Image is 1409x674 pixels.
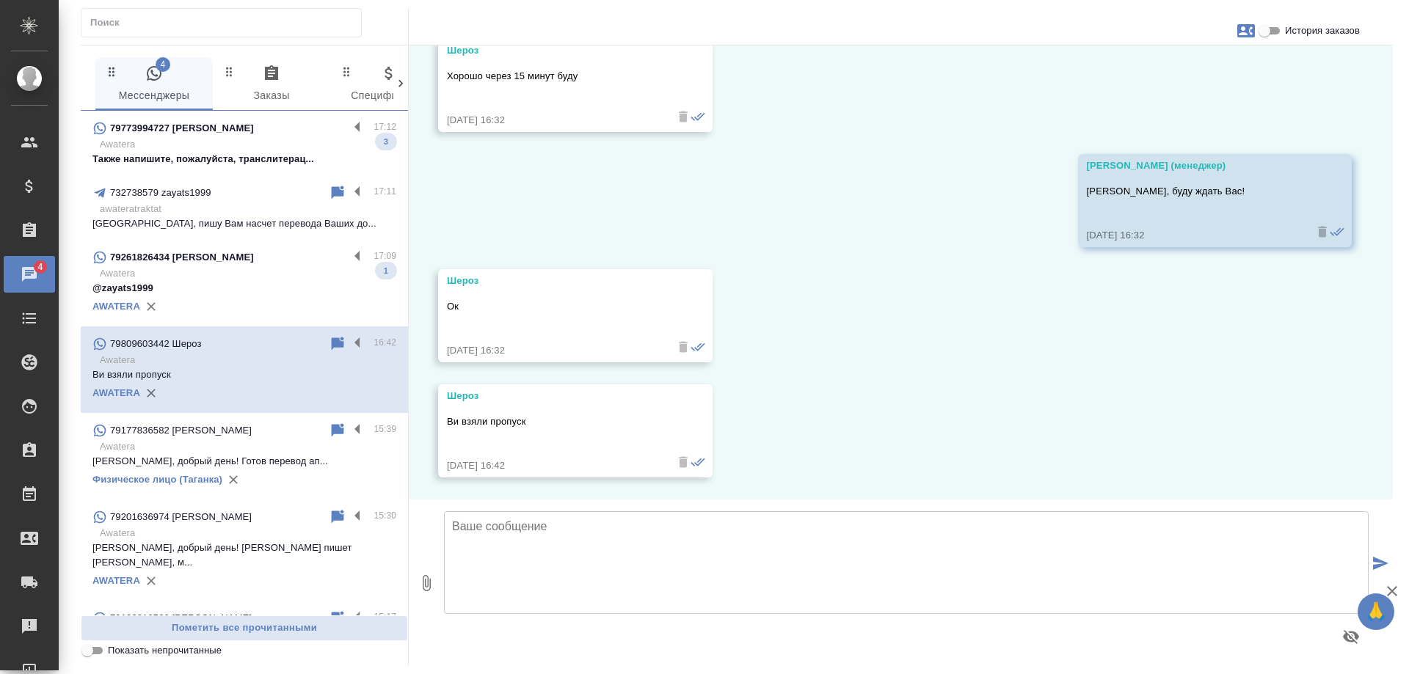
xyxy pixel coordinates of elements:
[1333,619,1369,654] button: Предпросмотр
[329,422,346,439] div: Пометить непрочитанным
[92,454,396,469] p: [PERSON_NAME], добрый день! Готов перевод ап...
[447,69,661,84] p: Хорошо через 15 минут буду
[1087,158,1301,173] div: [PERSON_NAME] (менеджер)
[339,65,439,105] span: Спецификации
[222,65,321,105] span: Заказы
[110,121,254,136] p: 79773994727 [PERSON_NAME]
[447,43,661,58] div: Шероз
[92,541,396,570] p: [PERSON_NAME], добрый день! [PERSON_NAME] пишет [PERSON_NAME], м...
[1087,228,1301,243] div: [DATE] 16:32
[92,387,140,398] a: AWATERA
[110,337,202,351] p: 79809603442 Шероз
[104,65,204,105] span: Мессенджеры
[81,111,408,175] div: 79773994727 [PERSON_NAME]17:12AwateraТакже напишите, пожалуйста, транслитерац...3
[108,643,222,658] span: Показать непрочитанные
[110,423,252,438] p: 79177836582 [PERSON_NAME]
[92,281,396,296] p: @zayats1999
[100,526,396,541] p: Awatera
[92,152,396,166] p: Также напишите, пожалуйста, транслитерац...
[81,499,408,601] div: 79201636974 [PERSON_NAME]15:30Awatera[PERSON_NAME], добрый день! [PERSON_NAME] пишет [PERSON_NAME...
[375,134,397,149] span: 3
[89,620,400,637] span: Пометить все прочитанными
[374,184,396,199] p: 17:11
[92,367,396,382] p: Ви взяли пропуск
[100,266,396,281] p: Awatera
[447,414,661,429] p: Ви взяли пропуск
[100,137,396,152] p: Awatera
[1364,596,1388,627] span: 🙏
[92,474,222,485] a: Физическое лицо (Таганка)
[375,263,397,278] span: 1
[374,249,396,263] p: 17:09
[1285,23,1360,38] span: История заказов
[1358,593,1394,630] button: 🙏
[81,413,408,499] div: 79177836582 [PERSON_NAME]15:39Awatera[PERSON_NAME], добрый день! Готов перевод ап...Физическое ли...
[1228,13,1264,48] button: Заявки
[447,113,661,128] div: [DATE] 16:32
[81,326,408,413] div: 79809603442 Шероз16:42AwateraВи взяли пропускAWATERA
[374,508,396,523] p: 15:30
[374,335,396,350] p: 16:42
[90,12,361,33] input: Поиск
[447,274,661,288] div: Шероз
[110,611,252,626] p: 79102819590 [PERSON_NAME]
[110,186,211,200] p: 732738579 zayats1999
[105,65,119,78] svg: Зажми и перетащи, чтобы поменять порядок вкладок
[447,299,661,314] p: Ок
[340,65,354,78] svg: Зажми и перетащи, чтобы поменять порядок вкладок
[329,609,346,627] div: Пометить непрочитанным
[374,609,396,624] p: 15:17
[81,175,408,240] div: 732738579 zayats199917:11awateratraktat[GEOGRAPHIC_DATA], пишу Вам насчет перевода Ваших до...
[100,202,396,216] p: awateratraktat
[140,570,162,592] button: Удалить привязку
[447,458,661,473] div: [DATE] 16:42
[447,389,661,403] div: Шероз
[92,216,396,231] p: [GEOGRAPHIC_DATA], пишу Вам насчет перевода Ваших до...
[1087,184,1301,199] p: [PERSON_NAME], буду ждать Вас!
[29,260,51,274] span: 4
[100,439,396,454] p: Awatera
[110,510,252,524] p: 79201636974 [PERSON_NAME]
[92,301,140,312] a: AWATERA
[110,250,254,265] p: 79261826434 [PERSON_NAME]
[329,508,346,526] div: Пометить непрочитанным
[81,615,408,641] button: Пометить все прочитанными
[329,335,346,353] div: Пометить непрочитанным
[374,120,396,134] p: 17:12
[140,296,162,318] button: Удалить привязку
[329,184,346,202] div: Пометить непрочитанным
[100,353,396,367] p: Awatera
[81,240,408,326] div: 79261826434 [PERSON_NAME]17:09Awatera@zayats19991AWATERA
[447,343,661,358] div: [DATE] 16:32
[156,57,170,72] span: 4
[92,575,140,586] a: AWATERA
[4,256,55,293] a: 4
[374,422,396,436] p: 15:39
